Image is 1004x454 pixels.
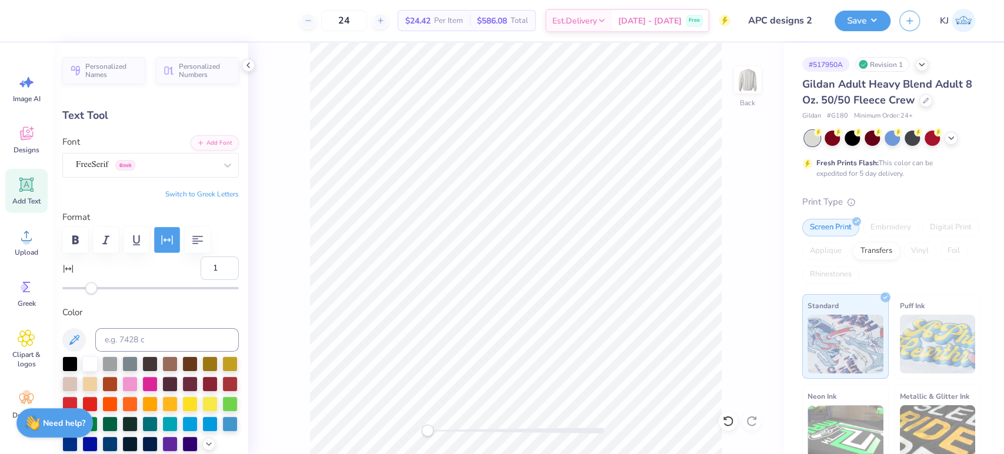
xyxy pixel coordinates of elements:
[85,62,138,79] span: Personalized Names
[511,15,528,27] span: Total
[85,282,97,294] div: Accessibility label
[940,14,949,28] span: KJ
[156,57,239,84] button: Personalized Numbers
[12,410,41,420] span: Decorate
[808,315,883,373] img: Standard
[179,62,232,79] span: Personalized Numbers
[855,57,909,72] div: Revision 1
[802,111,821,121] span: Gildan
[736,68,759,92] img: Back
[922,219,979,236] div: Digital Print
[827,111,848,121] span: # G180
[808,299,839,312] span: Standard
[618,15,682,27] span: [DATE] - [DATE]
[552,15,597,27] span: Est. Delivery
[12,196,41,206] span: Add Text
[952,9,975,32] img: Kendra Jingco
[835,11,890,31] button: Save
[903,242,936,260] div: Vinyl
[740,98,755,108] div: Back
[62,57,145,84] button: Personalized Names
[816,158,879,168] strong: Fresh Prints Flash:
[689,16,700,25] span: Free
[7,350,46,369] span: Clipart & logos
[14,145,39,155] span: Designs
[802,77,972,107] span: Gildan Adult Heavy Blend Adult 8 Oz. 50/50 Fleece Crew
[15,248,38,257] span: Upload
[854,111,913,121] span: Minimum Order: 24 +
[940,242,968,260] div: Foil
[853,242,900,260] div: Transfers
[900,315,976,373] img: Puff Ink
[62,108,239,123] div: Text Tool
[43,418,85,429] strong: Need help?
[95,328,239,352] input: e.g. 7428 c
[321,10,367,31] input: – –
[191,135,239,151] button: Add Font
[863,219,919,236] div: Embroidery
[62,211,239,224] label: Format
[935,9,980,32] a: KJ
[900,299,925,312] span: Puff Ink
[165,189,239,199] button: Switch to Greek Letters
[13,94,41,104] span: Image AI
[900,390,969,402] span: Metallic & Glitter Ink
[18,299,36,308] span: Greek
[62,135,80,149] label: Font
[434,15,463,27] span: Per Item
[808,390,836,402] span: Neon Ink
[802,242,849,260] div: Applique
[422,425,433,436] div: Accessibility label
[739,9,826,32] input: Untitled Design
[477,15,507,27] span: $586.08
[802,195,980,209] div: Print Type
[405,15,431,27] span: $24.42
[802,219,859,236] div: Screen Print
[816,158,961,179] div: This color can be expedited for 5 day delivery.
[802,266,859,283] div: Rhinestones
[62,306,239,319] label: Color
[802,57,849,72] div: # 517950A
